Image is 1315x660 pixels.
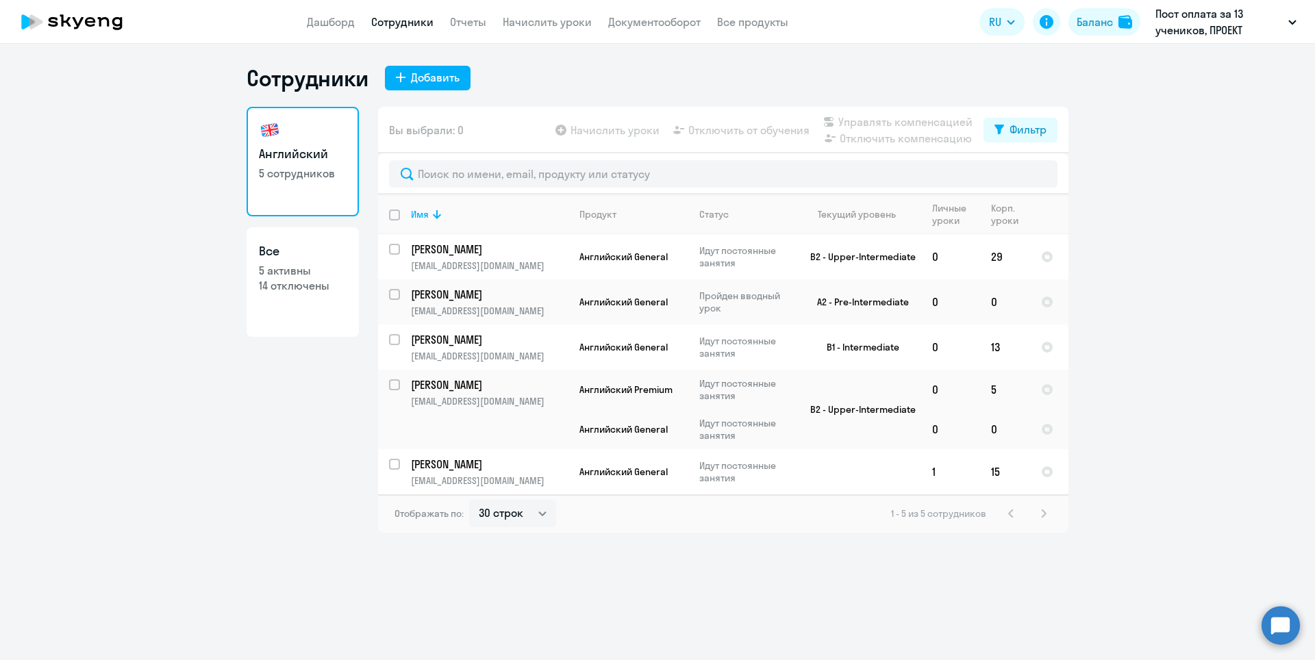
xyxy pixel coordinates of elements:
td: 13 [980,325,1030,370]
h1: Сотрудники [247,64,368,92]
td: B2 - Upper-Intermediate [794,234,921,279]
td: B1 - Intermediate [794,325,921,370]
div: Продукт [579,208,616,220]
td: 0 [921,325,980,370]
div: Корп. уроки [991,202,1029,227]
button: Пост оплата за 13 учеников, ПРОЕКТ ИТАМ2РУ, ООО [1149,5,1303,38]
p: [PERSON_NAME] [411,377,566,392]
td: 29 [980,234,1030,279]
a: Дашборд [307,15,355,29]
div: Личные уроки [932,202,979,227]
td: 0 [980,409,1030,449]
a: Английский5 сотрудников [247,107,359,216]
p: Идут постоянные занятия [699,417,793,442]
div: Добавить [411,69,460,86]
td: 1 [921,449,980,494]
p: [PERSON_NAME] [411,242,566,257]
button: Добавить [385,66,471,90]
a: [PERSON_NAME] [411,377,568,392]
span: Вы выбрали: 0 [389,122,464,138]
p: 5 сотрудников [259,166,347,181]
span: Английский General [579,423,668,435]
a: Документооборот [608,15,701,29]
h3: Все [259,242,347,260]
a: Сотрудники [371,15,434,29]
div: Имя [411,208,568,220]
span: Английский Premium [579,383,673,396]
span: Английский General [579,466,668,478]
span: Английский General [579,251,668,263]
button: Балансbalance [1068,8,1140,36]
p: Идут постоянные занятия [699,244,793,269]
p: 5 активны [259,263,347,278]
p: Идут постоянные занятия [699,335,793,359]
a: Все5 активны14 отключены [247,227,359,337]
a: [PERSON_NAME] [411,457,568,472]
a: [PERSON_NAME] [411,242,568,257]
a: Отчеты [450,15,486,29]
div: Статус [699,208,729,220]
button: Фильтр [984,118,1057,142]
div: Фильтр [1010,121,1047,138]
a: [PERSON_NAME] [411,332,568,347]
span: RU [989,14,1001,30]
td: 0 [921,409,980,449]
p: [PERSON_NAME] [411,287,566,302]
p: [PERSON_NAME] [411,457,566,472]
td: 0 [921,234,980,279]
td: A2 - Pre-Intermediate [794,279,921,325]
input: Поиск по имени, email, продукту или статусу [389,160,1057,188]
button: RU [979,8,1025,36]
td: B2 - Upper-Intermediate [794,370,921,449]
h3: Английский [259,145,347,163]
span: Английский General [579,341,668,353]
div: Текущий уровень [805,208,920,220]
img: balance [1118,15,1132,29]
div: Имя [411,208,429,220]
p: [EMAIL_ADDRESS][DOMAIN_NAME] [411,474,568,487]
p: [EMAIL_ADDRESS][DOMAIN_NAME] [411,350,568,362]
span: 1 - 5 из 5 сотрудников [891,507,986,520]
p: [EMAIL_ADDRESS][DOMAIN_NAME] [411,395,568,407]
p: Пройден вводный урок [699,290,793,314]
p: Идут постоянные занятия [699,459,793,484]
p: [PERSON_NAME] [411,332,566,347]
p: [EMAIL_ADDRESS][DOMAIN_NAME] [411,305,568,317]
span: Английский General [579,296,668,308]
a: Все продукты [717,15,788,29]
a: Начислить уроки [503,15,592,29]
span: Отображать по: [394,507,464,520]
p: [EMAIL_ADDRESS][DOMAIN_NAME] [411,259,568,272]
div: Баланс [1077,14,1113,30]
img: english [259,119,281,141]
td: 0 [980,279,1030,325]
td: 0 [921,279,980,325]
p: 14 отключены [259,278,347,293]
td: 15 [980,449,1030,494]
a: [PERSON_NAME] [411,287,568,302]
p: Пост оплата за 13 учеников, ПРОЕКТ ИТАМ2РУ, ООО [1155,5,1283,38]
td: 5 [980,370,1030,409]
div: Текущий уровень [818,208,896,220]
p: Идут постоянные занятия [699,377,793,402]
td: 0 [921,370,980,409]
